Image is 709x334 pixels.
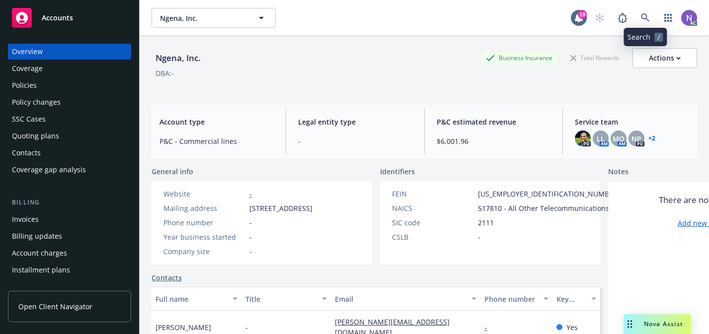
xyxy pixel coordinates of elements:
[159,136,274,146] span: P&C - Commercial lines
[613,134,625,144] span: MQ
[8,245,131,261] a: Account charges
[163,189,245,199] div: Website
[249,246,252,257] span: -
[245,294,316,304] div: Title
[578,10,587,19] div: 19
[484,323,495,332] a: -
[631,134,641,144] span: NP
[298,136,412,146] span: -
[245,322,248,333] span: -
[12,211,39,227] div: Invoices
[331,287,480,311] button: Email
[481,52,557,64] div: Business Insurance
[18,301,92,312] span: Open Client Navigator
[635,8,655,28] a: Search
[8,162,131,178] a: Coverage gap analysis
[12,228,62,244] div: Billing updates
[8,128,131,144] a: Quoting plans
[8,111,131,127] a: SSC Cases
[565,52,625,64] div: Total Rewards
[12,245,67,261] div: Account charges
[392,203,474,213] div: NAICS
[12,262,70,278] div: Installment plans
[152,272,182,283] a: Contacts
[624,314,636,334] div: Drag to move
[249,203,313,213] span: [STREET_ADDRESS]
[12,61,43,76] div: Coverage
[649,49,681,67] div: Actions
[249,217,252,228] span: -
[335,294,466,304] div: Email
[12,77,37,93] div: Policies
[249,232,252,242] span: -
[152,8,276,28] button: Ngena, Inc.
[298,117,412,127] span: Legal entity type
[8,77,131,93] a: Policies
[12,44,43,60] div: Overview
[613,8,632,28] a: Report a Bug
[480,287,552,311] button: Phone number
[8,198,131,207] div: Billing
[392,232,474,242] div: CSLB
[163,232,245,242] div: Year business started
[12,94,61,110] div: Policy changes
[12,128,59,144] div: Quoting plans
[156,68,174,78] div: DBA: -
[392,189,474,199] div: FEIN
[624,314,691,334] button: Nova Assist
[152,287,241,311] button: Full name
[597,134,605,144] span: LL
[8,262,131,278] a: Installment plans
[380,166,415,177] span: Identifiers
[556,294,585,304] div: Key contact
[648,135,655,141] a: +2
[575,131,591,146] img: photo
[575,117,689,127] span: Service team
[681,10,697,26] img: photo
[159,117,274,127] span: Account type
[392,217,474,228] div: SIC code
[12,111,46,127] div: SSC Cases
[241,287,331,311] button: Title
[12,162,86,178] div: Coverage gap analysis
[163,246,245,257] div: Company size
[8,61,131,76] a: Coverage
[156,294,227,304] div: Full name
[160,13,246,23] span: Ngena, Inc.
[478,217,494,228] span: 2111
[12,145,41,161] div: Contacts
[163,203,245,213] div: Mailing address
[552,287,600,311] button: Key contact
[163,217,245,228] div: Phone number
[658,8,678,28] a: Switch app
[8,4,131,32] a: Accounts
[566,322,578,333] span: Yes
[42,14,73,22] span: Accounts
[478,232,480,242] span: -
[8,211,131,227] a: Invoices
[249,189,252,199] a: -
[8,145,131,161] a: Contacts
[437,117,551,127] span: P&C estimated revenue
[484,294,537,304] div: Phone number
[590,8,610,28] a: Start snowing
[608,166,629,178] span: Notes
[478,203,609,213] span: 517810 - All Other Telecommunications
[8,44,131,60] a: Overview
[8,94,131,110] a: Policy changes
[644,320,683,328] span: Nova Assist
[152,52,205,65] div: Ngena, Inc.
[152,166,193,177] span: General info
[478,189,620,199] span: [US_EMPLOYER_IDENTIFICATION_NUMBER]
[632,48,697,68] button: Actions
[8,228,131,244] a: Billing updates
[156,322,211,333] span: [PERSON_NAME]
[437,136,551,146] span: $6,001.96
